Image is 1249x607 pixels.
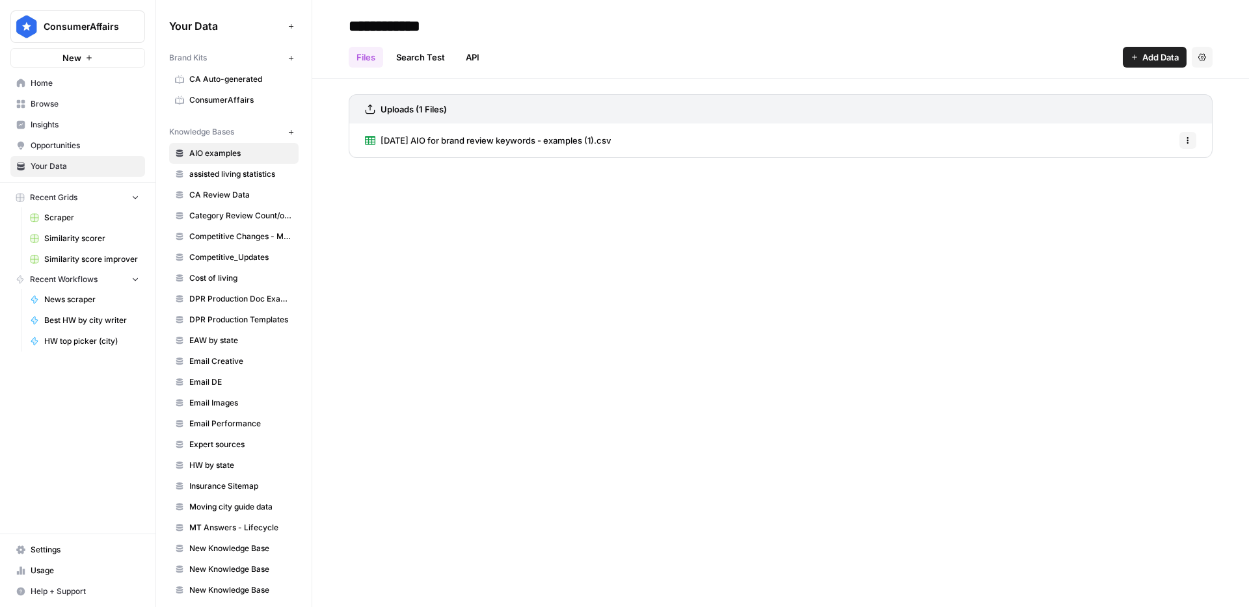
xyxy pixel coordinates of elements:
[365,123,611,157] a: [DATE] AIO for brand review keywords - examples (1).csv
[189,252,293,263] span: Competitive_Updates
[458,47,487,68] a: API
[189,210,293,222] span: Category Review Count/other
[31,544,139,556] span: Settings
[189,501,293,513] span: Moving city guide data
[10,10,145,43] button: Workspace: ConsumerAffairs
[189,439,293,450] span: Expert sources
[10,135,145,156] a: Opportunities
[381,134,611,147] span: [DATE] AIO for brand review keywords - examples (1).csv
[31,119,139,131] span: Insights
[31,161,139,172] span: Your Data
[24,249,145,270] a: Similarity score improver
[31,140,139,151] span: Opportunities
[44,212,139,224] span: Scraper
[189,94,293,106] span: ConsumerAffairs
[189,397,293,409] span: Email Images
[189,480,293,492] span: Insurance Sitemap
[169,205,299,226] a: Category Review Count/other
[169,126,234,138] span: Knowledge Bases
[189,355,293,367] span: Email Creative
[44,335,139,347] span: HW top picker (city)
[169,559,299,580] a: New Knowledge Base
[189,335,293,346] span: EAW by state
[1142,51,1179,64] span: Add Data
[44,20,122,33] span: ConsumerAffairs
[169,580,299,601] a: New Knowledge Base
[388,47,453,68] a: Search Test
[24,289,145,310] a: News scraper
[169,18,283,34] span: Your Data
[44,294,139,305] span: News scraper
[169,393,299,413] a: Email Images
[10,539,145,560] a: Settings
[31,586,139,597] span: Help + Support
[189,376,293,388] span: Email DE
[189,584,293,596] span: New Knowledge Base
[10,560,145,581] a: Usage
[365,95,447,123] a: Uploads (1 Files)
[169,455,299,476] a: HW by state
[169,289,299,309] a: DPR Production Doc Examples
[169,309,299,330] a: DPR Production Templates
[10,156,145,177] a: Your Data
[10,73,145,94] a: Home
[24,310,145,331] a: Best HW by city writer
[169,413,299,434] a: Email Performance
[189,293,293,305] span: DPR Production Doc Examples
[349,47,383,68] a: Files
[15,15,38,38] img: ConsumerAffairs Logo
[189,189,293,201] span: CA Review Data
[10,270,145,289] button: Recent Workflows
[31,77,139,89] span: Home
[189,168,293,180] span: assisted living statistics
[169,164,299,185] a: assisted living statistics
[169,372,299,393] a: Email DE
[189,231,293,242] span: Competitive Changes - Matching
[189,522,293,534] span: MT Answers - Lifecycle
[30,192,77,203] span: Recent Grids
[169,517,299,538] a: MT Answers - Lifecycle
[31,565,139,576] span: Usage
[62,51,81,64] span: New
[169,52,207,64] span: Brand Kits
[10,114,145,135] a: Insights
[169,69,299,90] a: CA Auto-generated
[169,351,299,372] a: Email Creative
[189,563,293,575] span: New Knowledge Base
[169,247,299,268] a: Competitive_Updates
[169,268,299,289] a: Cost of living
[31,98,139,110] span: Browse
[44,253,139,265] span: Similarity score improver
[189,73,293,85] span: CA Auto-generated
[24,228,145,249] a: Similarity scorer
[169,185,299,205] a: CA Review Data
[1123,47,1187,68] button: Add Data
[44,315,139,326] span: Best HW by city writer
[30,274,98,285] span: Recent Workflows
[169,330,299,351] a: EAW by state
[189,543,293,554] span: New Knowledge Base
[169,476,299,497] a: Insurance Sitemap
[189,148,293,159] span: AIO examples
[169,90,299,110] a: ConsumerAffairs
[10,48,145,68] button: New
[169,434,299,455] a: Expert sources
[189,272,293,284] span: Cost of living
[189,314,293,326] span: DPR Production Templates
[381,103,447,116] h3: Uploads (1 Files)
[10,581,145,602] button: Help + Support
[10,188,145,207] button: Recent Grids
[169,226,299,247] a: Competitive Changes - Matching
[189,459,293,471] span: HW by state
[169,497,299,517] a: Moving city guide data
[24,331,145,352] a: HW top picker (city)
[169,143,299,164] a: AIO examples
[10,94,145,114] a: Browse
[169,538,299,559] a: New Knowledge Base
[189,418,293,430] span: Email Performance
[24,207,145,228] a: Scraper
[44,233,139,244] span: Similarity scorer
